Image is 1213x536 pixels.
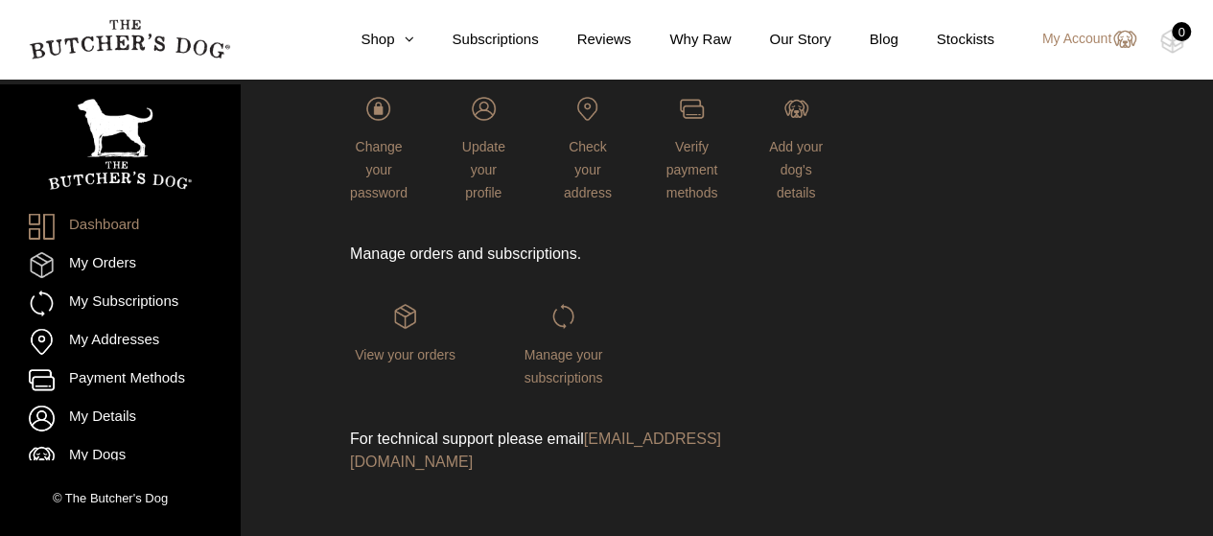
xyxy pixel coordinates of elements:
[29,444,211,470] a: My Dogs
[898,29,994,51] a: Stockists
[462,139,505,200] span: Update your profile
[350,243,824,266] p: Manage orders and subscriptions.
[393,304,417,328] img: login-TBD_Orders.png
[1160,29,1184,54] img: TBD_Cart-Empty.png
[631,29,731,51] a: Why Raw
[784,97,808,121] img: login-TBD_Dog.png
[350,139,408,200] span: Change your password
[472,97,496,121] img: login-TBD_Profile.png
[413,29,538,51] a: Subscriptions
[350,304,460,361] a: View your orders
[539,29,632,51] a: Reviews
[355,347,455,362] span: View your orders
[29,329,211,355] a: My Addresses
[350,97,408,200] a: Change your password
[29,406,211,431] a: My Details
[29,367,211,393] a: Payment Methods
[366,97,390,121] img: login-TBD_Password.png
[29,291,211,316] a: My Subscriptions
[29,214,211,240] a: Dashboard
[831,29,898,51] a: Blog
[322,29,413,51] a: Shop
[680,97,704,121] img: login-TBD_Payments.png
[575,97,599,121] img: login-TBD_Address.png
[769,139,823,200] span: Add your dog's details
[455,97,512,200] a: Update your profile
[350,428,824,474] p: For technical support please email
[664,97,720,200] a: Verify payment methods
[551,304,575,328] img: login-TBD_Subscriptions.png
[350,431,721,470] a: [EMAIL_ADDRESS][DOMAIN_NAME]
[666,139,718,200] span: Verify payment methods
[508,304,618,385] a: Manage your subscriptions
[560,97,617,200] a: Check your address
[768,97,825,200] a: Add your dog's details
[1172,22,1191,41] div: 0
[1023,28,1136,51] a: My Account
[731,29,830,51] a: Our Story
[48,99,192,190] img: TBD_Portrait_Logo_White.png
[29,252,211,278] a: My Orders
[525,347,603,385] span: Manage your subscriptions
[564,139,612,200] span: Check your address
